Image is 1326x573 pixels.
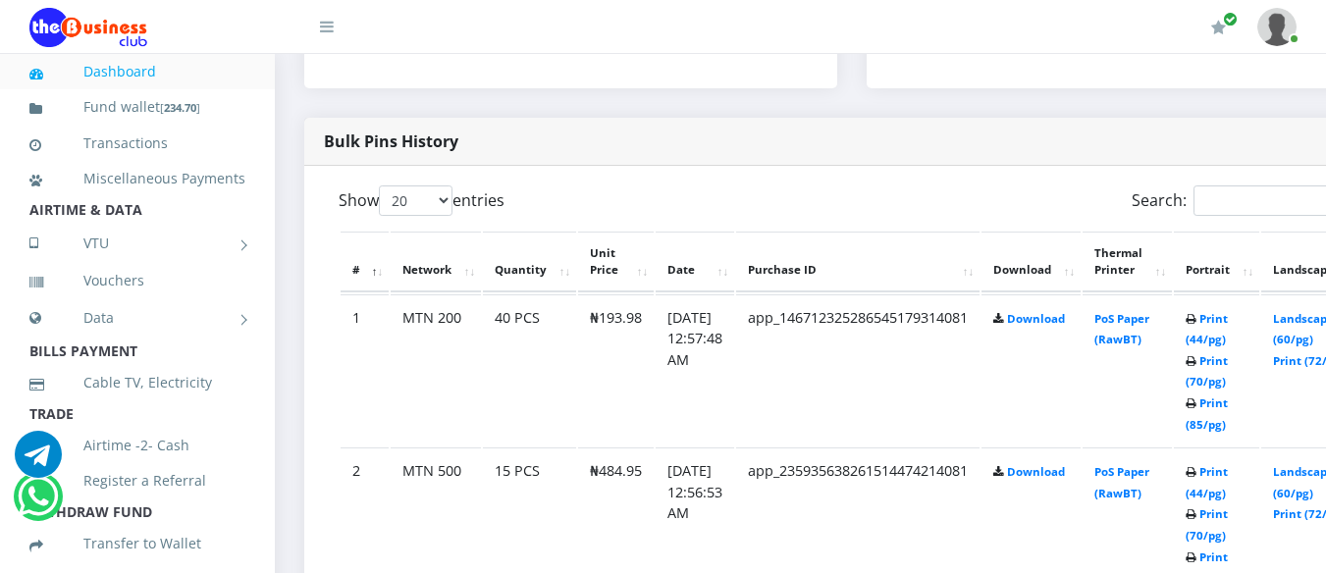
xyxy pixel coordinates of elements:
[736,294,980,446] td: app_146712325286545179314081
[1186,353,1228,390] a: Print (70/pg)
[324,130,458,152] strong: Bulk Pins History
[656,232,734,292] th: Date: activate to sort column ascending
[29,8,147,47] img: Logo
[1257,8,1297,46] img: User
[483,294,576,446] td: 40 PCS
[160,100,200,115] small: [ ]
[1186,395,1228,432] a: Print (85/pg)
[29,360,245,405] a: Cable TV, Electricity
[29,293,245,342] a: Data
[483,232,576,292] th: Quantity: activate to sort column ascending
[656,294,734,446] td: [DATE] 12:57:48 AM
[29,258,245,303] a: Vouchers
[1186,506,1228,543] a: Print (70/pg)
[164,100,196,115] b: 234.70
[1007,464,1065,479] a: Download
[1186,464,1228,500] a: Print (44/pg)
[391,294,481,446] td: MTN 200
[578,294,654,446] td: ₦193.98
[29,423,245,468] a: Airtime -2- Cash
[1223,12,1238,26] span: Renew/Upgrade Subscription
[1094,464,1149,500] a: PoS Paper (RawBT)
[29,121,245,166] a: Transactions
[578,232,654,292] th: Unit Price: activate to sort column ascending
[736,232,980,292] th: Purchase ID: activate to sort column ascending
[1007,311,1065,326] a: Download
[341,232,389,292] th: #: activate to sort column descending
[29,521,245,566] a: Transfer to Wallet
[1211,20,1226,35] i: Renew/Upgrade Subscription
[981,232,1081,292] th: Download: activate to sort column ascending
[339,185,504,216] label: Show entries
[29,458,245,503] a: Register a Referral
[15,445,62,478] a: Chat for support
[379,185,452,216] select: Showentries
[18,488,58,520] a: Chat for support
[341,294,389,446] td: 1
[1186,311,1228,347] a: Print (44/pg)
[1174,232,1259,292] th: Portrait: activate to sort column ascending
[29,219,245,268] a: VTU
[29,49,245,94] a: Dashboard
[29,84,245,130] a: Fund wallet[234.70]
[391,232,481,292] th: Network: activate to sort column ascending
[1094,311,1149,347] a: PoS Paper (RawBT)
[29,156,245,201] a: Miscellaneous Payments
[1083,232,1172,292] th: Thermal Printer: activate to sort column ascending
